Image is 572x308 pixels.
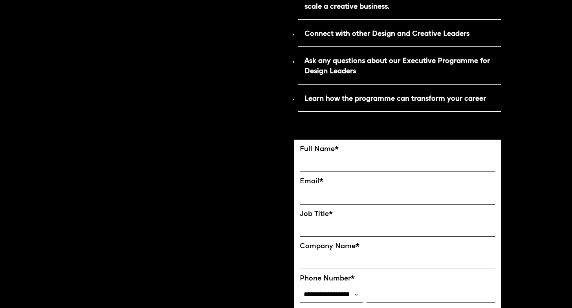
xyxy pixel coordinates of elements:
[304,31,469,37] strong: Connect with other Design and Creative Leaders
[304,96,486,102] strong: Learn how the programme can transform your career
[300,146,495,154] label: Full Name
[300,243,495,251] label: Company Name
[300,178,495,186] label: Email
[300,275,495,283] label: Phone Number
[300,210,495,219] label: Job Title
[304,58,490,75] strong: Ask any questions about our Executive Programme for Design Leaders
